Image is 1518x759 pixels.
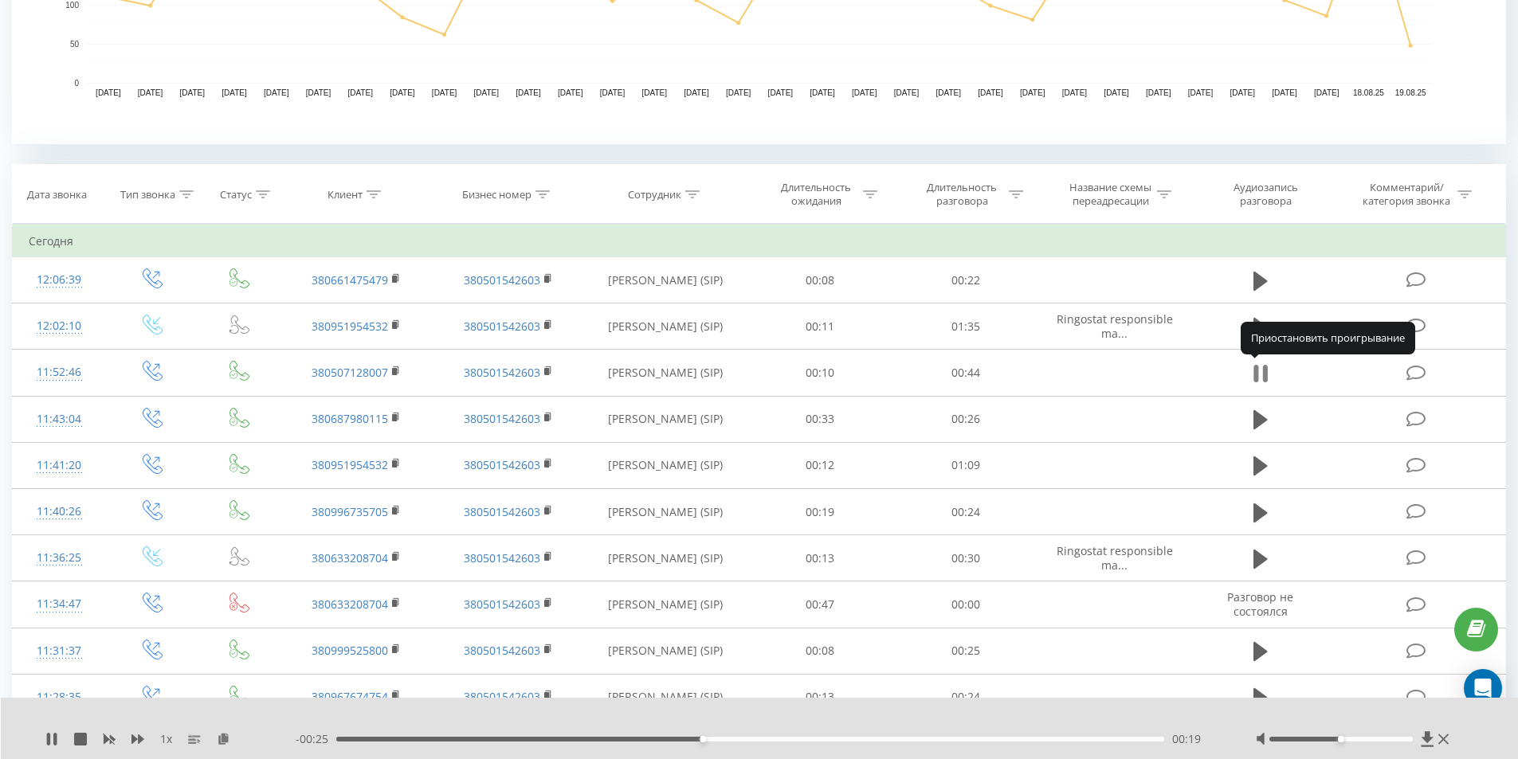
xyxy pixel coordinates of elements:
[747,350,893,396] td: 00:10
[180,88,206,97] text: [DATE]
[29,496,90,527] div: 11:40:26
[120,188,175,201] div: Тип звонка
[747,581,893,628] td: 00:47
[584,489,747,535] td: [PERSON_NAME] (SIP)
[1230,88,1256,97] text: [DATE]
[1241,322,1415,354] div: Приостановить проигрывание
[432,88,457,97] text: [DATE]
[1057,543,1173,573] span: Ringostat responsible ma...
[29,264,90,295] div: 12:06:39
[312,504,388,519] a: 380996735705
[893,442,1039,488] td: 01:09
[464,550,540,565] a: 380501542603
[600,88,626,97] text: [DATE]
[70,40,80,49] text: 50
[1272,88,1297,97] text: [DATE]
[65,1,79,10] text: 100
[1188,88,1214,97] text: [DATE]
[684,88,709,97] text: [DATE]
[936,88,961,97] text: [DATE]
[1360,181,1453,208] div: Комментарий/категория звонка
[328,188,363,201] div: Клиент
[312,319,388,334] a: 380951954532
[464,504,540,519] a: 380501542603
[1172,731,1201,747] span: 00:19
[29,404,90,435] div: 11:43:04
[584,442,747,488] td: [PERSON_NAME] (SIP)
[726,88,751,97] text: [DATE]
[464,319,540,334] a: 380501542603
[390,88,415,97] text: [DATE]
[1395,88,1426,97] text: 19.08.25
[27,188,87,201] div: Дата звонка
[774,181,859,208] div: Длительность ожидания
[29,682,90,713] div: 11:28:35
[893,350,1039,396] td: 00:44
[264,88,289,97] text: [DATE]
[1146,88,1171,97] text: [DATE]
[312,411,388,426] a: 380687980115
[464,365,540,380] a: 380501542603
[464,272,540,288] a: 380501542603
[978,88,1003,97] text: [DATE]
[29,311,90,342] div: 12:02:10
[464,411,540,426] a: 380501542603
[312,643,388,658] a: 380999525800
[893,396,1039,442] td: 00:26
[747,303,893,350] td: 00:11
[312,457,388,472] a: 380951954532
[920,181,1005,208] div: Длительность разговора
[220,188,252,201] div: Статус
[464,457,540,472] a: 380501542603
[312,689,388,704] a: 380967674754
[747,396,893,442] td: 00:33
[747,257,893,303] td: 00:08
[462,188,531,201] div: Бизнес номер
[306,88,331,97] text: [DATE]
[628,188,681,201] div: Сотрудник
[584,257,747,303] td: [PERSON_NAME] (SIP)
[1104,88,1129,97] text: [DATE]
[516,88,541,97] text: [DATE]
[29,357,90,388] div: 11:52:46
[852,88,877,97] text: [DATE]
[558,88,583,97] text: [DATE]
[347,88,373,97] text: [DATE]
[1214,181,1317,208] div: Аудиозапись разговора
[13,225,1506,257] td: Сегодня
[474,88,500,97] text: [DATE]
[747,442,893,488] td: 00:12
[1068,181,1153,208] div: Название схемы переадресации
[584,674,747,720] td: [PERSON_NAME] (SIP)
[584,396,747,442] td: [PERSON_NAME] (SIP)
[893,628,1039,674] td: 00:25
[747,535,893,581] td: 00:13
[29,589,90,620] div: 11:34:47
[296,731,336,747] span: - 00:25
[894,88,920,97] text: [DATE]
[768,88,794,97] text: [DATE]
[584,535,747,581] td: [PERSON_NAME] (SIP)
[893,535,1039,581] td: 00:30
[893,257,1039,303] td: 00:22
[747,628,893,674] td: 00:08
[584,350,747,396] td: [PERSON_NAME] (SIP)
[74,79,79,88] text: 0
[464,597,540,612] a: 380501542603
[584,581,747,628] td: [PERSON_NAME] (SIP)
[584,628,747,674] td: [PERSON_NAME] (SIP)
[1057,311,1173,341] span: Ringostat responsible ma...
[312,597,388,612] a: 380633208704
[96,88,121,97] text: [DATE]
[312,365,388,380] a: 380507128007
[893,581,1039,628] td: 00:00
[584,303,747,350] td: [PERSON_NAME] (SIP)
[1353,88,1384,97] text: 18.08.25
[222,88,247,97] text: [DATE]
[893,674,1039,720] td: 00:24
[893,303,1039,350] td: 01:35
[312,550,388,565] a: 380633208704
[641,88,667,97] text: [DATE]
[29,542,90,573] div: 11:36:25
[893,489,1039,535] td: 00:24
